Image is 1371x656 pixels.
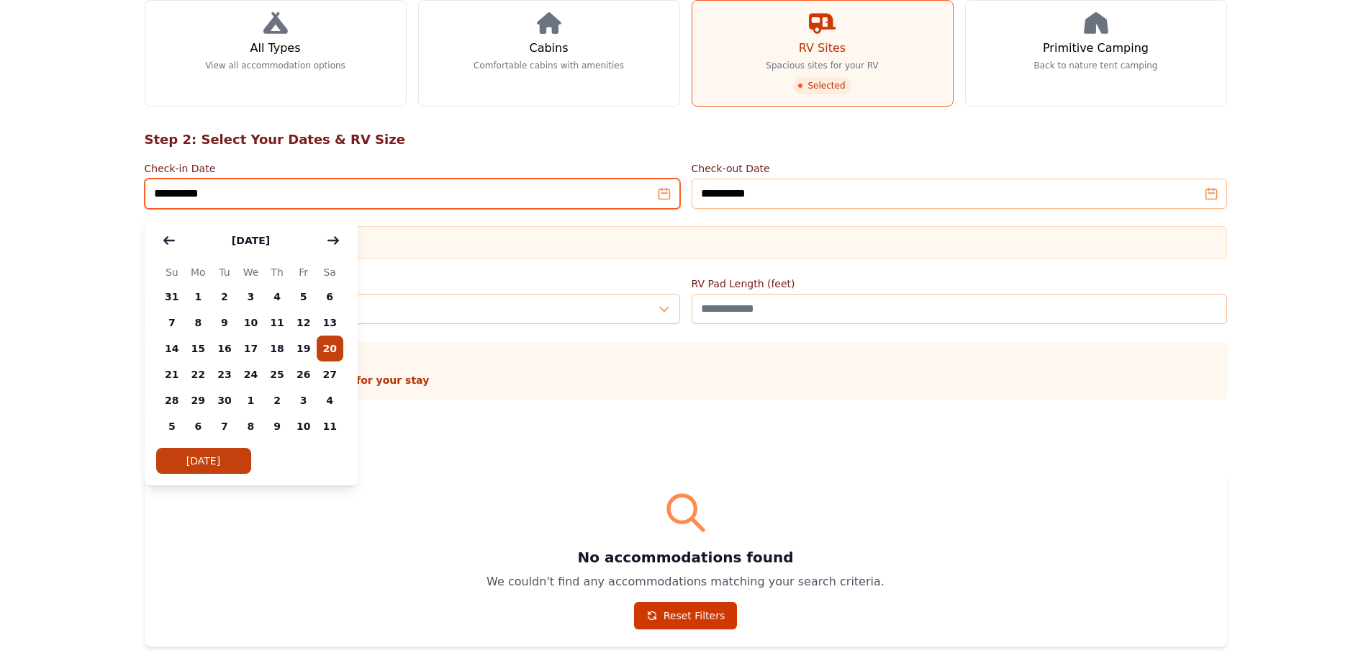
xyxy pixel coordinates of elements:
[692,161,1227,176] label: Check-out Date
[1034,60,1158,71] p: Back to nature tent camping
[159,284,186,310] span: 31
[264,361,291,387] span: 25
[212,264,238,281] span: Tu
[159,387,186,413] span: 28
[237,413,264,439] span: 8
[290,413,317,439] span: 10
[159,310,186,336] span: 7
[159,264,186,281] span: Su
[185,284,212,310] span: 1
[212,310,238,336] span: 9
[212,336,238,361] span: 16
[162,573,1210,590] p: We couldn't find any accommodations matching your search criteria.
[250,40,300,57] h3: All Types
[159,413,186,439] span: 5
[185,413,212,439] span: 6
[264,336,291,361] span: 18
[264,413,291,439] span: 9
[212,361,238,387] span: 23
[529,40,568,57] h3: Cabins
[793,77,851,94] span: Selected
[290,310,317,336] span: 12
[317,387,343,413] span: 4
[290,387,317,413] span: 3
[185,336,212,361] span: 15
[317,336,343,361] span: 20
[205,60,345,71] p: View all accommodation options
[185,361,212,387] span: 22
[264,264,291,281] span: Th
[264,387,291,413] span: 2
[317,413,343,439] span: 11
[159,336,186,361] span: 14
[766,60,878,71] p: Spacious sites for your RV
[290,284,317,310] span: 5
[317,310,343,336] span: 13
[237,336,264,361] span: 17
[634,602,738,629] a: Reset Filters
[1043,40,1149,57] h3: Primitive Camping
[237,310,264,336] span: 10
[264,284,291,310] span: 4
[185,264,212,281] span: Mo
[145,277,680,291] label: Number of Guests
[185,310,212,336] span: 8
[317,284,343,310] span: 6
[162,547,1210,567] h3: No accommodations found
[212,387,238,413] span: 30
[212,413,238,439] span: 7
[290,264,317,281] span: Fr
[264,310,291,336] span: 11
[237,361,264,387] span: 24
[317,264,343,281] span: Sa
[290,336,317,361] span: 19
[237,284,264,310] span: 3
[799,40,846,57] h3: RV Sites
[290,361,317,387] span: 26
[474,60,624,71] p: Comfortable cabins with amenities
[185,387,212,413] span: 29
[217,226,284,255] button: [DATE]
[317,361,343,387] span: 27
[145,130,1227,150] h2: Step 2: Select Your Dates & RV Size
[156,448,251,474] button: [DATE]
[145,161,680,176] label: Check-in Date
[212,284,238,310] span: 2
[237,387,264,413] span: 1
[692,277,1227,291] label: RV Pad Length (feet)
[159,361,186,387] span: 21
[237,264,264,281] span: We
